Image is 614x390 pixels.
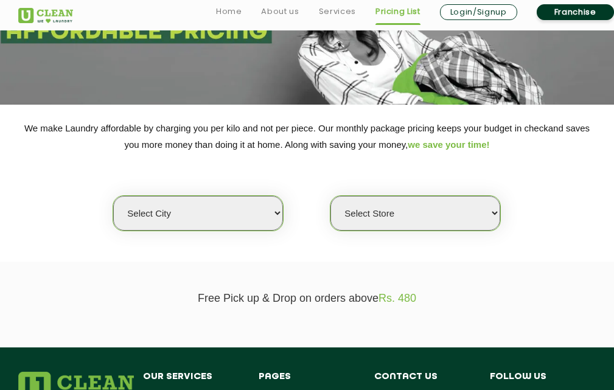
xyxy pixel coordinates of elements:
[408,139,489,150] span: we save your time!
[216,4,242,19] a: Home
[319,4,356,19] a: Services
[261,4,299,19] a: About us
[18,8,73,23] img: UClean Laundry and Dry Cleaning
[18,292,596,305] p: Free Pick up & Drop on orders above
[18,120,596,153] p: We make Laundry affordable by charging you per kilo and not per piece. Our monthly package pricin...
[537,4,614,20] a: Franchise
[375,4,420,19] a: Pricing List
[379,292,416,304] span: Rs. 480
[440,4,517,20] a: Login/Signup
